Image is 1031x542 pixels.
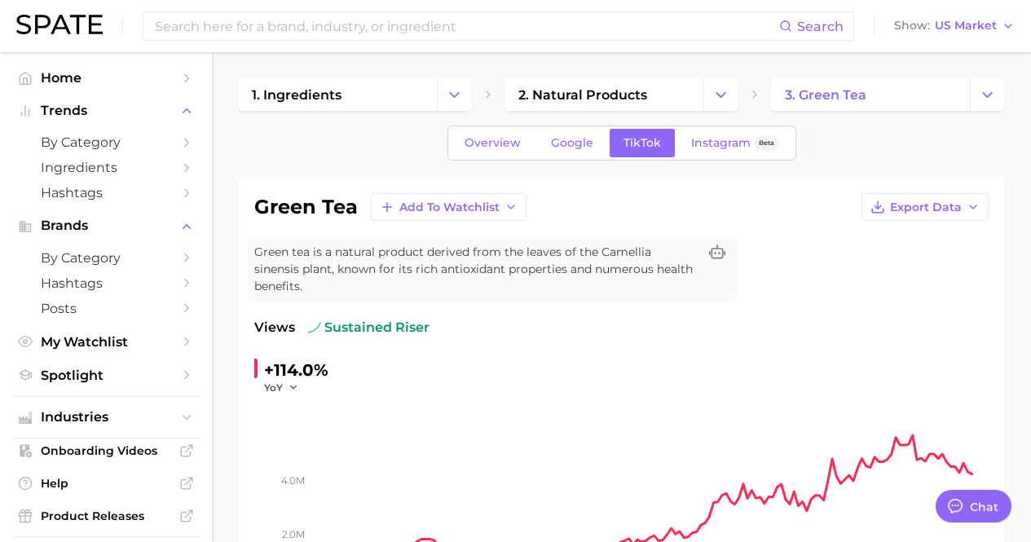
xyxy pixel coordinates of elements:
img: SPATE [16,15,103,34]
span: Brands [41,218,171,233]
tspan: 2.0m [282,528,305,540]
span: Hashtags [41,275,171,291]
a: Google [537,129,607,157]
a: Overview [451,129,535,157]
span: 2. natural products [518,87,647,103]
a: by Category [13,130,199,155]
button: Trends [13,99,199,123]
a: 2. natural products [504,78,703,111]
span: Onboarding Videos [41,443,171,458]
h1: green tea [254,197,358,217]
span: Instagram [691,136,751,150]
span: Beta [759,136,774,150]
span: Google [551,136,593,150]
a: Onboarding Videos [13,438,199,463]
button: ShowUS Market [890,15,1019,37]
a: Hashtags [13,180,199,205]
a: Ingredients [13,155,199,180]
span: by Category [41,250,171,266]
tspan: 4.0m [281,474,305,487]
a: Hashtags [13,271,199,296]
span: Add to Watchlist [399,200,500,214]
a: by Category [13,245,199,271]
span: Show [894,21,930,30]
a: TikTok [610,129,675,157]
span: US Market [935,21,997,30]
button: Change Category [703,78,738,111]
span: 1. ingredients [252,87,341,103]
span: Hashtags [41,185,171,200]
span: Home [41,70,171,86]
span: Product Releases [41,509,171,523]
button: Change Category [970,78,1005,111]
a: My Watchlist [13,329,199,355]
span: by Category [41,134,171,150]
span: Green tea is a natural product derived from the leaves of the Camellia sinensis plant, known for ... [254,244,698,295]
span: TikTok [623,136,661,150]
a: Spotlight [13,363,199,388]
span: Overview [465,136,521,150]
span: Help [41,476,171,491]
span: Trends [41,104,171,118]
span: Industries [41,410,171,425]
span: YoY [264,381,283,394]
span: Posts [41,301,171,316]
a: 3. green tea [771,78,970,111]
input: Search here for a brand, industry, or ingredient [153,12,779,40]
span: Search [797,19,844,34]
a: InstagramBeta [677,129,793,157]
button: Brands [13,214,199,238]
a: Product Releases [13,504,199,528]
span: sustained riser [308,318,430,337]
button: Export Data [861,193,989,221]
a: Home [13,65,199,90]
span: Spotlight [41,368,171,383]
button: Industries [13,405,199,430]
img: sustained riser [308,321,321,334]
button: YoY [264,381,299,394]
a: Help [13,471,199,496]
span: Export Data [890,200,962,214]
span: 3. green tea [785,87,866,103]
span: My Watchlist [41,334,171,350]
a: Posts [13,296,199,321]
button: Change Category [437,78,472,111]
span: Ingredients [41,160,171,175]
span: Views [254,318,295,337]
div: +114.0% [264,357,328,383]
button: Add to Watchlist [371,193,527,221]
a: 1. ingredients [238,78,437,111]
